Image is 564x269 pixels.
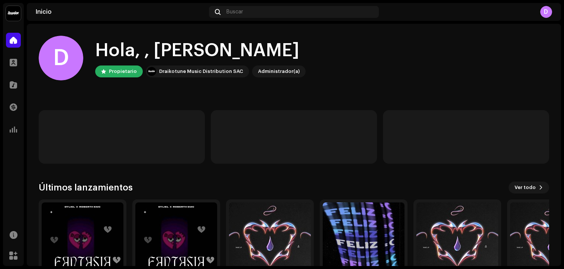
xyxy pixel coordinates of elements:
[6,6,21,21] img: 10370c6a-d0e2-4592-b8a2-38f444b0ca44
[36,9,206,15] div: Inicio
[509,182,549,193] button: Ver todo
[226,9,243,15] span: Buscar
[540,6,552,18] div: D
[39,36,83,80] div: D
[95,39,306,63] div: Hola, , [PERSON_NAME]
[109,67,137,76] div: Propietario
[515,180,536,195] span: Ver todo
[147,67,156,76] img: 10370c6a-d0e2-4592-b8a2-38f444b0ca44
[258,67,300,76] div: Administrador(a)
[39,182,133,193] h3: Últimos lanzamientos
[159,67,243,76] div: Draikotune Music Distribution SAC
